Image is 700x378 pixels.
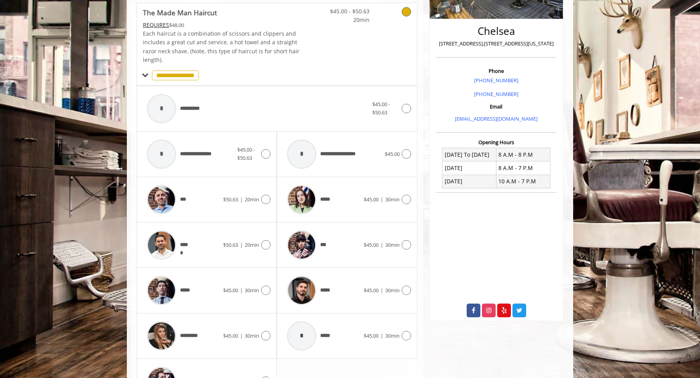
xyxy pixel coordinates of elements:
span: $50.63 [223,241,238,248]
span: | [240,241,243,248]
a: [EMAIL_ADDRESS][DOMAIN_NAME] [455,115,538,122]
span: $45.00 - $50.63 [237,146,255,161]
span: | [381,332,383,339]
span: $45.00 [364,287,379,294]
span: | [381,196,383,203]
span: This service needs some Advance to be paid before we block your appointment [143,21,169,29]
td: [DATE] [442,161,496,175]
span: | [240,287,243,294]
span: $45.00 [364,241,379,248]
td: 8 A.M - 8 P.M [496,148,550,161]
a: [PHONE_NUMBER] [474,90,518,98]
td: 10 A.M - 7 P.M [496,175,550,188]
h3: Phone [438,68,554,74]
b: The Made Man Haircut [143,7,217,18]
span: 30min [385,332,400,339]
a: [PHONE_NUMBER] [474,77,518,84]
span: 30min [385,196,400,203]
span: $45.00 [364,196,379,203]
span: | [240,196,243,203]
span: | [240,332,243,339]
span: | [381,241,383,248]
td: [DATE] To [DATE] [442,148,496,161]
span: $45.00 [364,332,379,339]
td: [DATE] [442,175,496,188]
div: $48.00 [143,21,300,29]
span: $45.00 [385,150,400,157]
td: 8 A.M - 7 P.M [496,161,550,175]
span: 20min [245,196,259,203]
span: 30min [245,332,259,339]
span: 30min [245,287,259,294]
h2: Chelsea [438,25,554,37]
span: 30min [385,287,400,294]
h3: Email [438,104,554,109]
span: $45.00 [223,287,238,294]
span: $45.00 [223,332,238,339]
h3: Opening Hours [436,139,556,145]
span: 30min [385,241,400,248]
span: $45.00 - $50.63 [323,7,370,16]
span: 20min [245,241,259,248]
span: $50.63 [223,196,238,203]
span: | [381,287,383,294]
p: [STREET_ADDRESS],[STREET_ADDRESS][US_STATE] [438,40,554,48]
span: 20min [323,16,370,24]
span: $45.00 - $50.63 [372,101,390,116]
span: Each haircut is a combination of scissors and clippers and includes a great cut and service, a ho... [143,30,299,63]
